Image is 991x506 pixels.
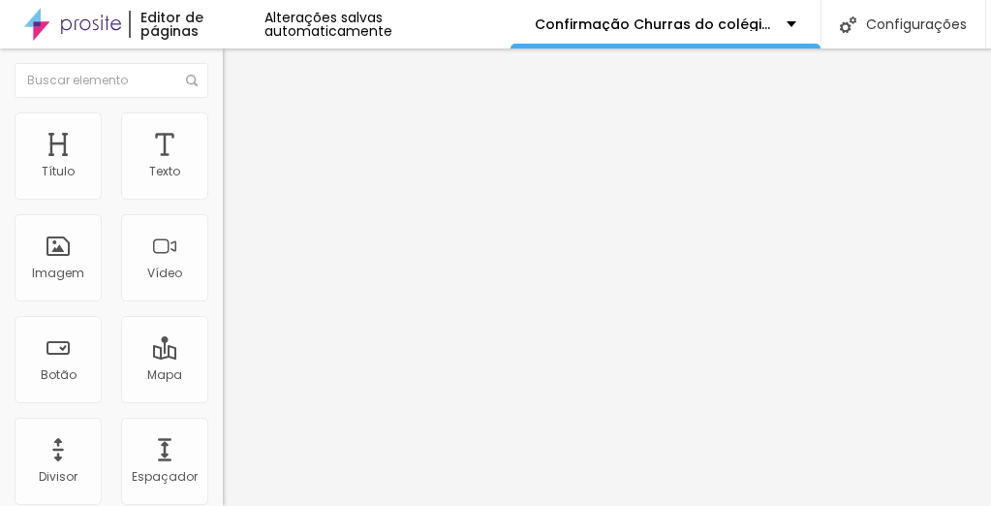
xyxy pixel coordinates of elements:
div: Vídeo [147,267,182,280]
div: Mapa [147,368,182,382]
img: Icone [840,16,856,33]
div: Espaçador [132,470,198,484]
div: Editor de páginas [129,11,263,38]
div: Imagem [32,267,84,280]
img: Icone [186,75,198,86]
div: Alterações salvas automaticamente [264,11,511,38]
div: Texto [149,165,180,178]
p: Confirmação Churras do colégio fenix medio turma 2025 [535,17,772,31]
div: Título [42,165,75,178]
div: Divisor [39,470,77,484]
input: Buscar elemento [15,63,208,98]
div: Botão [41,368,77,382]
